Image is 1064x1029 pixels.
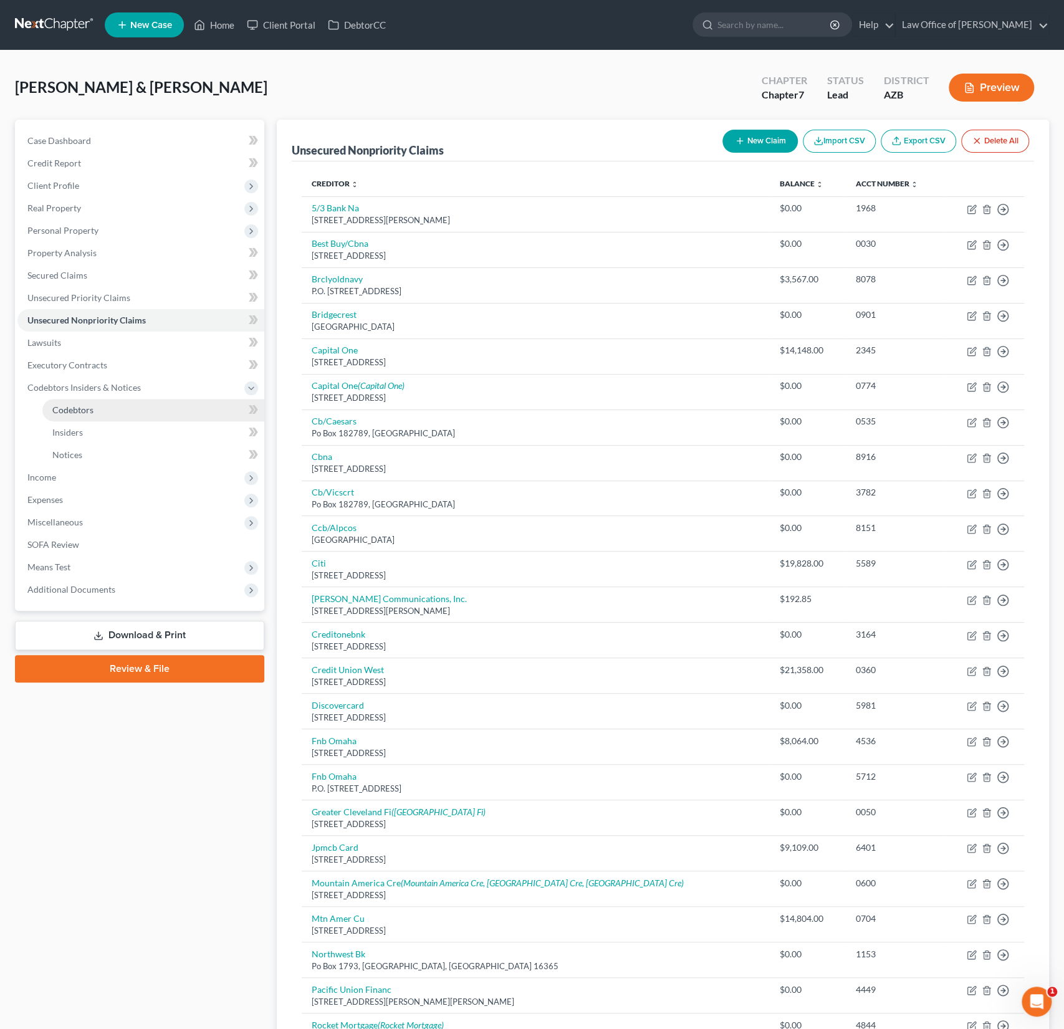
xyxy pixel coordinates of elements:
[312,771,357,782] a: Fnb Omaha
[27,562,70,572] span: Means Test
[292,143,444,158] div: Unsecured Nonpriority Claims
[312,878,684,888] a: Mountain America Cre(Mountain America Cre, [GEOGRAPHIC_DATA] Cre, [GEOGRAPHIC_DATA] Cre)
[17,242,264,264] a: Property Analysis
[17,332,264,354] a: Lawsuits
[312,664,384,675] a: Credit Union West
[312,179,358,188] a: Creditor unfold_more
[827,74,864,88] div: Status
[312,428,760,439] div: Po Box 182789, [GEOGRAPHIC_DATA]
[312,463,760,475] div: [STREET_ADDRESS]
[855,202,934,214] div: 1968
[401,878,684,888] i: (Mountain America Cre, [GEOGRAPHIC_DATA] Cre, [GEOGRAPHIC_DATA] Cre)
[312,392,760,404] div: [STREET_ADDRESS]
[780,770,836,783] div: $0.00
[855,380,934,392] div: 0774
[312,380,405,391] a: Capital One(Capital One)
[855,841,934,854] div: 6401
[27,315,146,325] span: Unsecured Nonpriority Claims
[312,274,363,284] a: Brclyoldnavy
[188,14,241,36] a: Home
[312,783,760,795] div: P.O. [STREET_ADDRESS]
[312,676,760,688] div: [STREET_ADDRESS]
[312,949,365,959] a: Northwest Bk
[27,360,107,370] span: Executory Contracts
[27,247,97,258] span: Property Analysis
[27,382,141,393] span: Codebtors Insiders & Notices
[27,494,63,505] span: Expenses
[780,273,836,285] div: $3,567.00
[312,558,326,568] a: Citi
[780,451,836,463] div: $0.00
[27,158,81,168] span: Credit Report
[312,984,391,995] a: Pacific Union Financ
[312,416,357,426] a: Cb/Caesars
[27,584,115,595] span: Additional Documents
[780,415,836,428] div: $0.00
[855,877,934,889] div: 0600
[312,818,760,830] div: [STREET_ADDRESS]
[322,14,392,36] a: DebtorCC
[1047,987,1057,997] span: 1
[17,287,264,309] a: Unsecured Priority Claims
[312,250,760,262] div: [STREET_ADDRESS]
[312,629,365,639] a: Creditonebnk
[312,842,358,853] a: Jpmcb Card
[780,948,836,960] div: $0.00
[27,180,79,191] span: Client Profile
[949,74,1034,102] button: Preview
[27,203,81,213] span: Real Property
[17,534,264,556] a: SOFA Review
[312,487,354,497] a: Cb/Vicscrt
[312,747,760,759] div: [STREET_ADDRESS]
[312,641,760,653] div: [STREET_ADDRESS]
[312,570,760,582] div: [STREET_ADDRESS]
[855,912,934,925] div: 0704
[722,130,798,153] button: New Claim
[27,292,130,303] span: Unsecured Priority Claims
[855,344,934,357] div: 2345
[312,605,760,617] div: [STREET_ADDRESS][PERSON_NAME]
[780,202,836,214] div: $0.00
[798,89,804,100] span: 7
[780,841,836,854] div: $9,109.00
[827,88,864,102] div: Lead
[27,539,79,550] span: SOFA Review
[312,345,358,355] a: Capital One
[17,152,264,175] a: Credit Report
[816,181,823,188] i: unfold_more
[312,925,760,937] div: [STREET_ADDRESS]
[42,421,264,444] a: Insiders
[855,451,934,463] div: 8916
[391,806,486,817] i: ([GEOGRAPHIC_DATA] Fi)
[27,135,91,146] span: Case Dashboard
[312,285,760,297] div: P.O. [STREET_ADDRESS]
[312,451,332,462] a: Cbna
[312,712,760,724] div: [STREET_ADDRESS]
[780,522,836,534] div: $0.00
[27,225,98,236] span: Personal Property
[762,88,807,102] div: Chapter
[780,380,836,392] div: $0.00
[855,273,934,285] div: 8078
[312,735,357,746] a: Fnb Omaha
[884,88,929,102] div: AZB
[780,877,836,889] div: $0.00
[855,415,934,428] div: 0535
[312,996,760,1008] div: [STREET_ADDRESS][PERSON_NAME][PERSON_NAME]
[42,444,264,466] a: Notices
[717,13,832,36] input: Search by name...
[910,181,918,188] i: unfold_more
[780,912,836,925] div: $14,804.00
[312,238,368,249] a: Best Buy/Cbna
[780,344,836,357] div: $14,148.00
[780,557,836,570] div: $19,828.00
[312,214,760,226] div: [STREET_ADDRESS][PERSON_NAME]
[855,806,934,818] div: 0050
[855,522,934,534] div: 8151
[780,735,836,747] div: $8,064.00
[17,309,264,332] a: Unsecured Nonpriority Claims
[52,404,93,415] span: Codebtors
[855,664,934,676] div: 0360
[803,130,876,153] button: Import CSV
[855,984,934,996] div: 4449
